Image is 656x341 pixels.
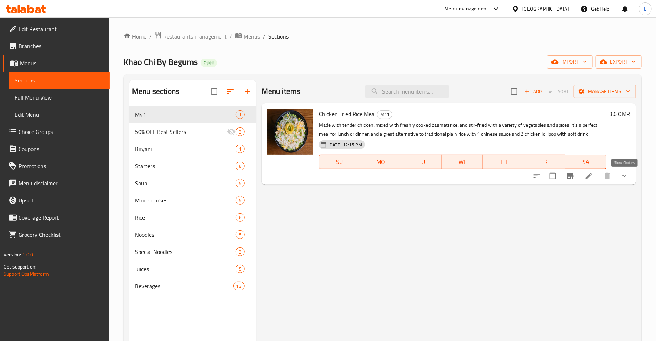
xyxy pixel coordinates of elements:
[262,86,301,97] h2: Menu items
[9,72,110,89] a: Sections
[19,25,104,33] span: Edit Restaurant
[236,162,245,170] div: items
[565,155,606,169] button: SA
[524,155,565,169] button: FR
[3,123,110,140] a: Choice Groups
[135,196,236,205] span: Main Courses
[15,93,104,102] span: Full Menu View
[486,157,521,167] span: TH
[401,155,442,169] button: TU
[596,55,642,69] button: export
[236,145,245,153] div: items
[365,85,449,98] input: search
[483,155,524,169] button: TH
[9,89,110,106] a: Full Menu View
[579,87,630,96] span: Manage items
[322,157,357,167] span: SU
[236,266,244,272] span: 5
[601,57,636,66] span: export
[545,169,560,184] span: Select to update
[235,32,260,41] a: Menus
[135,179,236,187] span: Soup
[644,5,646,13] span: L
[616,167,633,185] button: show more
[135,282,233,290] span: Beverages
[155,32,227,41] a: Restaurants management
[163,32,227,41] span: Restaurants management
[19,179,104,187] span: Menu disclaimer
[528,167,545,185] button: sort-choices
[129,103,256,297] nav: Menu sections
[236,196,245,205] div: items
[4,250,21,259] span: Version:
[19,145,104,153] span: Coupons
[319,155,360,169] button: SU
[135,213,236,222] span: Rice
[149,32,152,41] li: /
[377,110,392,119] div: M41
[319,121,606,139] p: Made with tender chicken, mixed with freshly cooked basmati rice, and stir-fried with a variety o...
[553,57,587,66] span: import
[236,163,244,170] span: 8
[20,59,104,67] span: Menus
[201,59,217,67] div: Open
[236,127,245,136] div: items
[363,157,399,167] span: MO
[19,162,104,170] span: Promotions
[207,84,222,99] span: Select all sections
[236,110,245,119] div: items
[236,146,244,152] span: 1
[236,247,245,256] div: items
[568,157,604,167] span: SA
[236,111,244,118] span: 1
[129,192,256,209] div: Main Courses5
[236,213,245,222] div: items
[135,110,236,119] span: M41
[124,32,146,41] a: Home
[129,157,256,175] div: Starters8
[19,42,104,50] span: Branches
[3,157,110,175] a: Promotions
[129,140,256,157] div: Biryani1
[3,175,110,192] a: Menu disclaimer
[135,162,236,170] span: Starters
[404,157,440,167] span: TU
[132,86,179,97] h2: Menu sections
[15,76,104,85] span: Sections
[547,55,593,69] button: import
[129,260,256,277] div: Juices5
[3,140,110,157] a: Coupons
[236,180,244,187] span: 5
[124,54,198,70] span: Khao Chi By Begums
[442,155,483,169] button: WE
[377,110,392,119] span: M41
[527,157,562,167] span: FR
[562,167,579,185] button: Branch-specific-item
[522,86,545,97] button: Add
[234,283,244,290] span: 13
[236,197,244,204] span: 5
[445,5,489,13] div: Menu-management
[135,127,227,136] div: 50% OFF Best Sellers
[360,155,401,169] button: MO
[445,157,480,167] span: WE
[129,277,256,295] div: Beverages13
[230,32,232,41] li: /
[244,32,260,41] span: Menus
[135,265,236,273] span: Juices
[507,84,522,99] span: Select section
[268,32,289,41] span: Sections
[3,192,110,209] a: Upsell
[135,247,236,256] span: Special Noodles
[236,265,245,273] div: items
[3,55,110,72] a: Menus
[22,250,33,259] span: 1.0.0
[267,109,313,155] img: Chicken Fried Rice Meal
